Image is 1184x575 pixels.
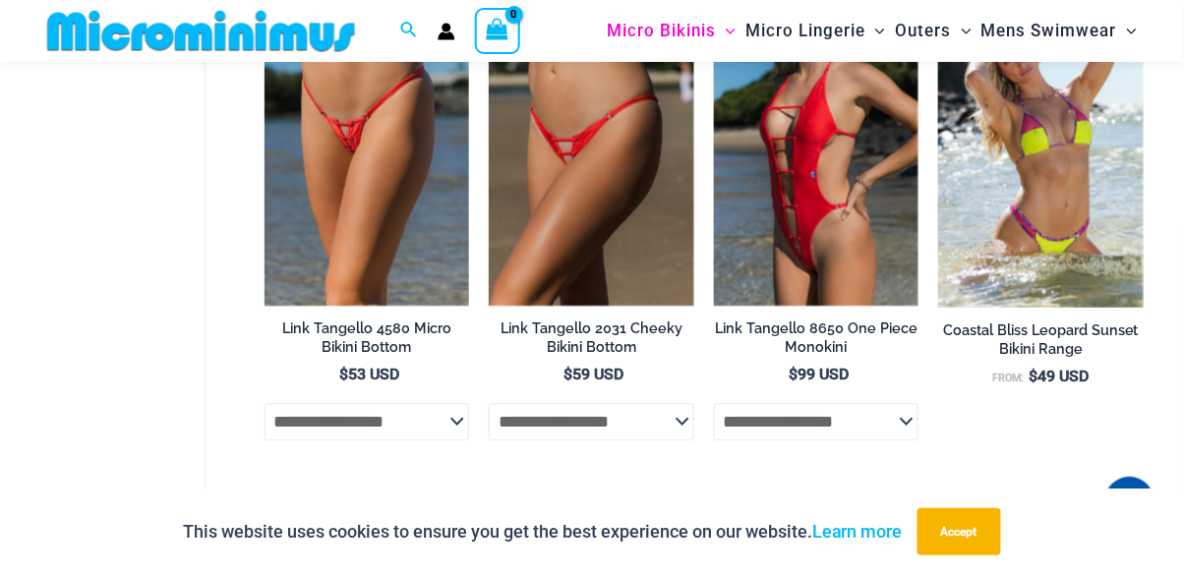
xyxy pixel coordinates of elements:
a: Learn more [812,521,903,542]
button: Accept [918,508,1001,555]
bdi: 99 USD [789,365,849,383]
span: Micro Bikinis [607,6,716,56]
span: Outers [896,6,952,56]
a: Mens SwimwearMenu ToggleMenu Toggle [977,6,1142,56]
a: View Shopping Cart, empty [475,8,520,53]
h2: Link Tangello 8650 One Piece Monokini [714,319,919,356]
a: Coastal Bliss Leopard Sunset Bikini Range [938,321,1144,366]
h2: Link Tangello 4580 Micro Bikini Bottom [265,319,470,356]
span: Menu Toggle [865,6,885,56]
bdi: 49 USD [1030,367,1090,385]
a: Search icon link [400,19,418,43]
p: This website uses cookies to ensure you get the best experience on our website. [183,517,903,546]
a: OutersMenu ToggleMenu Toggle [891,6,977,56]
a: Link Tangello 8650 One Piece Monokini [714,319,919,364]
a: Link Tangello 2031 Cheeky Bikini Bottom [489,319,694,364]
span: $ [1030,367,1038,385]
span: $ [339,365,348,383]
bdi: 53 USD [339,365,399,383]
span: $ [789,365,798,383]
bdi: 59 USD [563,365,623,383]
h2: Link Tangello 2031 Cheeky Bikini Bottom [489,319,694,356]
span: Micro Lingerie [745,6,865,56]
span: Menu Toggle [952,6,972,56]
span: Menu Toggle [1117,6,1137,56]
span: Mens Swimwear [981,6,1117,56]
span: Menu Toggle [716,6,736,56]
img: MM SHOP LOGO FLAT [39,9,363,53]
h2: Coastal Bliss Leopard Sunset Bikini Range [938,321,1144,358]
a: Link Tangello 4580 Micro Bikini Bottom [265,319,470,364]
a: Micro BikinisMenu ToggleMenu Toggle [602,6,740,56]
span: From: [993,372,1025,384]
nav: Site Navigation [599,3,1145,59]
a: Micro LingerieMenu ToggleMenu Toggle [740,6,890,56]
a: Account icon link [438,23,455,40]
span: $ [563,365,572,383]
